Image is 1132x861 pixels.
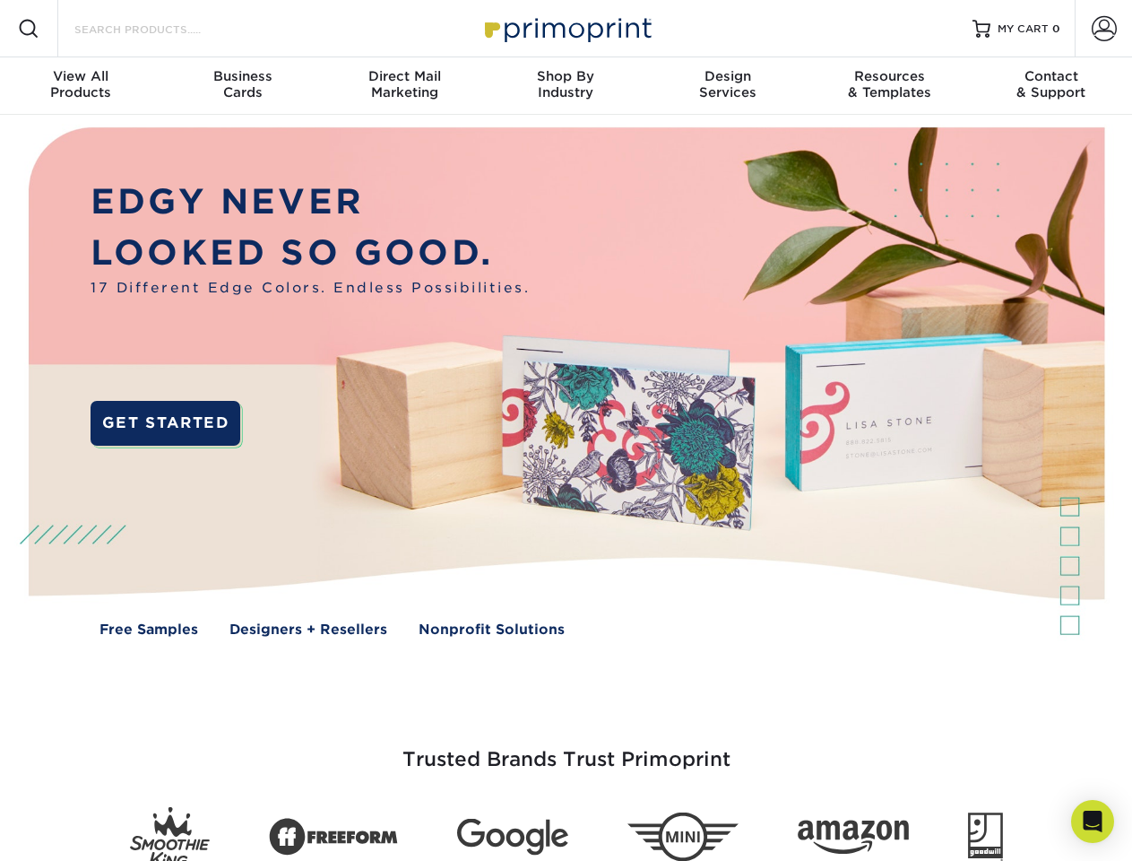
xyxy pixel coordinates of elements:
a: DesignServices [647,57,808,115]
div: Industry [485,68,646,100]
span: MY CART [998,22,1049,37]
span: Contact [971,68,1132,84]
span: Direct Mail [324,68,485,84]
img: Primoprint [477,9,656,48]
p: EDGY NEVER [91,177,530,228]
span: 0 [1052,22,1060,35]
div: Cards [161,68,323,100]
h3: Trusted Brands Trust Primoprint [42,705,1091,793]
a: Free Samples [99,620,198,640]
img: Goodwill [968,813,1003,861]
span: Shop By [485,68,646,84]
span: Design [647,68,808,84]
p: LOOKED SO GOOD. [91,228,530,279]
a: BusinessCards [161,57,323,115]
div: Services [647,68,808,100]
a: Shop ByIndustry [485,57,646,115]
img: Google [457,819,568,856]
span: Resources [808,68,970,84]
a: Direct MailMarketing [324,57,485,115]
iframe: Google Customer Reviews [4,806,152,855]
div: & Support [971,68,1132,100]
div: Open Intercom Messenger [1071,800,1114,843]
a: GET STARTED [91,401,240,446]
a: Resources& Templates [808,57,970,115]
span: Business [161,68,323,84]
div: Marketing [324,68,485,100]
span: 17 Different Edge Colors. Endless Possibilities. [91,278,530,299]
a: Designers + Resellers [229,620,387,640]
input: SEARCH PRODUCTS..... [73,18,247,39]
img: Amazon [798,821,909,855]
a: Contact& Support [971,57,1132,115]
a: Nonprofit Solutions [419,620,565,640]
div: & Templates [808,68,970,100]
